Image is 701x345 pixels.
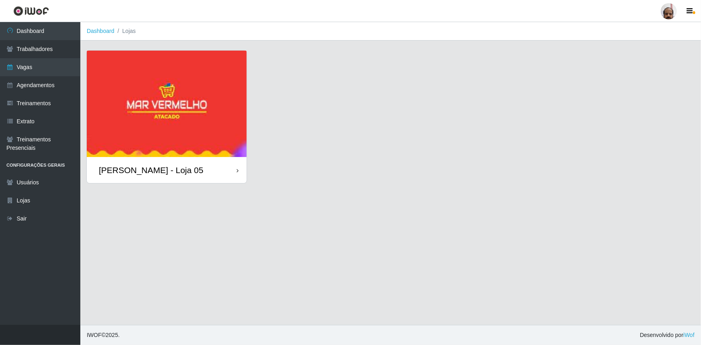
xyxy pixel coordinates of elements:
[640,331,695,339] span: Desenvolvido por
[87,51,247,183] a: [PERSON_NAME] - Loja 05
[114,27,136,35] li: Lojas
[87,28,114,34] a: Dashboard
[683,332,695,338] a: iWof
[80,22,701,41] nav: breadcrumb
[13,6,49,16] img: CoreUI Logo
[87,332,102,338] span: IWOF
[87,331,120,339] span: © 2025 .
[99,165,203,175] div: [PERSON_NAME] - Loja 05
[87,51,247,157] img: cardImg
